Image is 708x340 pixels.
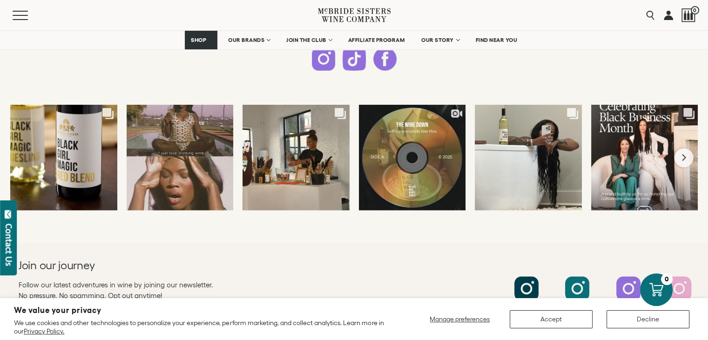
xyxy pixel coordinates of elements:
[475,105,582,211] a: Midweek meltdown? Never heard of her. Run the bath, pour the Riesling, and l...
[10,105,117,211] a: It’s giving bold. It’s giving smooth. It’s giving... 20% off sitewide. Cele...
[359,105,466,211] a: Today’s vibe: uninterrupted peace. In honor of National Relaxation Day, we'v...
[24,327,64,335] a: Privacy Policy.
[348,37,405,43] span: AFFILIATE PROGRAM
[470,31,524,49] a: FIND NEAR YOU
[280,31,337,49] a: JOIN THE CLUB
[4,224,13,266] div: Contact Us
[661,273,673,285] div: 0
[415,31,465,49] a: OUR STORY
[19,258,320,273] h2: Join our journey
[14,319,390,335] p: We use cookies and other technologies to personalize your experience, perform marketing, and coll...
[286,37,326,43] span: JOIN THE CLUB
[476,37,518,43] span: FIND NEAR YOU
[127,105,234,211] a: Monday Mood: Don't worry, we're here for you 🍷 📸: @badgirlgoodhuman...
[510,310,593,328] button: Accept
[222,31,276,49] a: OUR BRANDS
[691,6,699,14] span: 0
[607,310,689,328] button: Decline
[191,37,207,43] span: SHOP
[312,48,335,71] a: Follow us on Instagram
[14,306,390,314] h2: We value your privacy
[243,105,350,211] a: What's self-care without a little wine? 🍷 @theselfcarelabexperience took NY...
[13,11,46,20] button: Mobile Menu Trigger
[430,315,490,323] span: Manage preferences
[604,277,653,316] a: Follow Black Girl Magic Wines on Instagram Black GirlMagic Wines
[674,148,694,167] button: Next slide
[342,31,411,49] a: AFFILIATE PROGRAM
[19,279,354,301] p: Follow our latest adventures in wine by joining our newsletter. No pressure. No spamming. Opt out...
[421,37,454,43] span: OUR STORY
[553,277,601,322] a: Follow McBride Sisters Collection on Instagram [PERSON_NAME] SistersCollection
[655,277,703,316] a: Follow SHE CAN Wines on Instagram She CanWines
[591,105,698,211] a: Every August, we raise a glass for Black Business Month, but this year it hit...
[228,37,264,43] span: OUR BRANDS
[424,310,496,328] button: Manage preferences
[185,31,217,49] a: SHOP
[502,277,551,316] a: Follow McBride Sisters on Instagram [PERSON_NAME]Sisters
